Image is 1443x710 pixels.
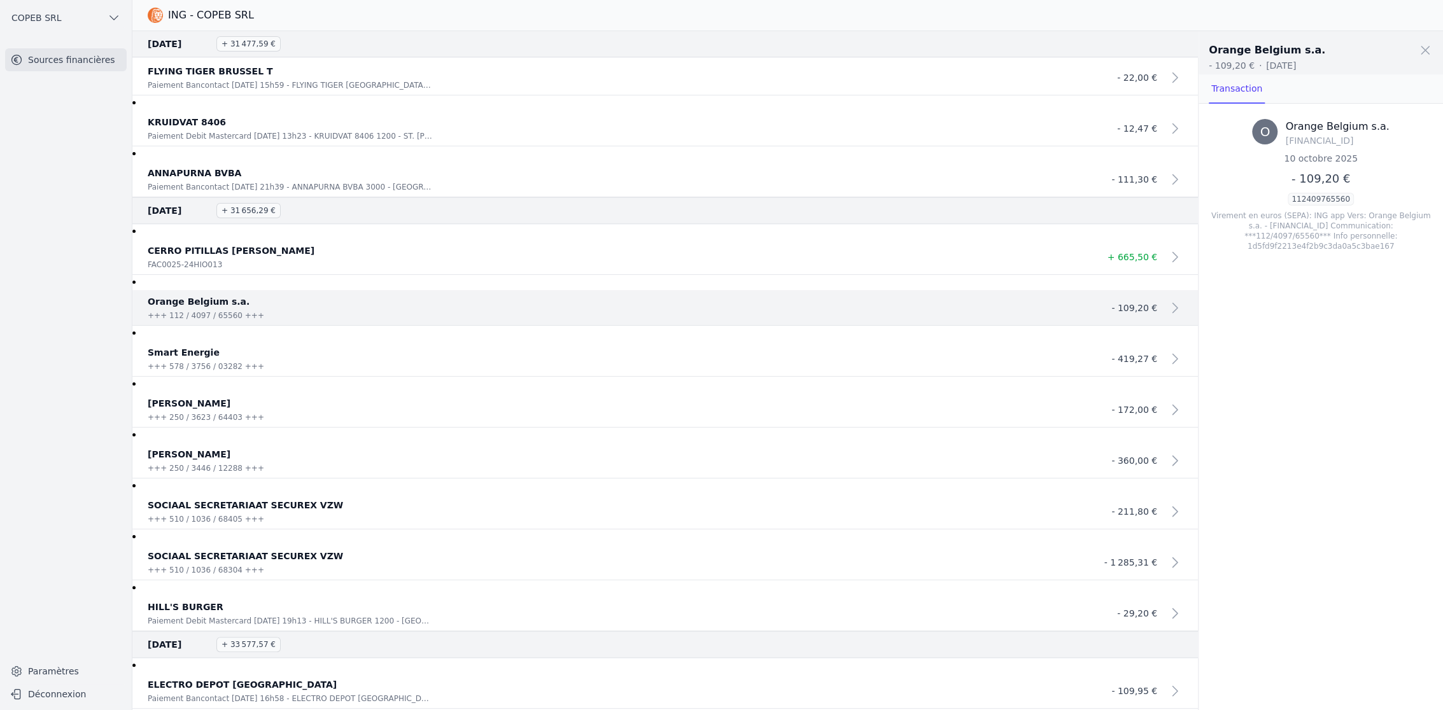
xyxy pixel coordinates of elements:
span: COPEB SRL [11,11,62,24]
span: O [1260,123,1271,141]
p: +++ 578 / 3756 / 03282 +++ [148,360,433,373]
p: SOCIAAL SECRETARIAAT SECUREX VZW [148,548,1081,564]
p: HILL'S BURGER [148,599,1081,615]
span: + 31 477,59 € [216,36,281,52]
span: - 12,47 € [1117,123,1157,134]
a: FLYING TIGER BRUSSEL T Paiement Bancontact [DATE] 15h59 - FLYING TIGER [GEOGRAPHIC_DATA] T 1000 -... [132,60,1198,95]
span: - 211,80 € [1111,506,1157,517]
h2: Orange Belgium s.a. [1209,43,1325,58]
p: +++ 250 / 3623 / 64403 +++ [148,411,433,424]
a: KRUIDVAT 8406 Paiement Debit Mastercard [DATE] 13h23 - KRUIDVAT 8406 1200 - ST. [PERSON_NAME] - B... [132,111,1198,146]
a: [PERSON_NAME] +++ 250 / 3623 / 64403 +++ - 172,00 € [132,392,1198,428]
a: ANNAPURNA BVBA Paiement Bancontact [DATE] 21h39 - ANNAPURNA BVBA 3000 - [GEOGRAPHIC_DATA] - BEL N... [132,162,1198,197]
p: - 109,20 € [DATE] [1209,59,1433,72]
p: Paiement Bancontact [DATE] 15h59 - FLYING TIGER [GEOGRAPHIC_DATA] T 1000 - [GEOGRAPHIC_DATA] - BE... [148,79,433,92]
span: - 111,30 € [1111,174,1157,184]
button: COPEB SRL [5,8,127,28]
a: [PERSON_NAME] +++ 250 / 3446 / 12288 +++ - 360,00 € [132,443,1198,478]
p: FAC0025-24HIO013 [148,258,433,271]
span: [DATE] [148,637,209,652]
h3: Orange Belgium s.a. [1285,119,1389,134]
a: Smart Energie +++ 578 / 3756 / 03282 +++ - 419,27 € [132,341,1198,377]
span: + 33 577,57 € [216,637,281,652]
span: - 360,00 € [1111,456,1157,466]
p: +++ 250 / 3446 / 12288 +++ [148,462,433,475]
button: Déconnexion [5,684,127,704]
p: ANNAPURNA BVBA [148,165,1081,181]
span: - 419,27 € [1111,354,1157,364]
p: SOCIAAL SECRETARIAAT SECUREX VZW [148,498,1081,513]
p: [PERSON_NAME] [148,396,1081,411]
span: + 665,50 € [1107,252,1157,262]
span: - 29,20 € [1117,608,1157,618]
a: SOCIAAL SECRETARIAAT SECUREX VZW +++ 510 / 1036 / 68405 +++ - 211,80 € [132,494,1198,529]
a: Transaction [1209,74,1265,104]
a: SOCIAAL SECRETARIAAT SECUREX VZW +++ 510 / 1036 / 68304 +++ - 1 285,31 € [132,545,1198,580]
span: - 1 285,31 € [1104,557,1157,567]
p: FLYING TIGER BRUSSEL T [148,64,1081,79]
a: Orange Belgium s.a. +++ 112 / 4097 / 65560 +++ - 109,20 € [132,290,1198,326]
span: - 22,00 € [1117,73,1157,83]
p: +++ 112 / 4097 / 65560 +++ [148,309,433,322]
span: - 109,20 € [1111,303,1157,313]
span: - 109,20 € [1292,172,1350,185]
p: Orange Belgium s.a. [148,294,1081,309]
img: ING - COPEB SRL [148,8,163,23]
a: ELECTRO DEPOT [GEOGRAPHIC_DATA] Paiement Bancontact [DATE] 16h58 - ELECTRO DEPOT [GEOGRAPHIC_DATA... [132,673,1198,709]
p: [FINANCIAL_ID] [1285,134,1389,147]
a: Paramètres [5,661,127,681]
p: ELECTRO DEPOT [GEOGRAPHIC_DATA] [148,677,1081,692]
p: CERRO PITILLAS [PERSON_NAME] [148,243,1081,258]
p: Paiement Debit Mastercard [DATE] 13h23 - KRUIDVAT 8406 1200 - ST. [PERSON_NAME] - BEL Numéro de c... [148,130,433,143]
a: Sources financières [5,48,127,71]
div: 10 octobre 2025 [1284,152,1358,165]
a: CERRO PITILLAS [PERSON_NAME] FAC0025-24HIO013 + 665,50 € [132,239,1198,275]
span: - 172,00 € [1111,405,1157,415]
p: Smart Energie [148,345,1081,360]
p: Paiement Bancontact [DATE] 21h39 - ANNAPURNA BVBA 3000 - [GEOGRAPHIC_DATA] - BEL Numéro de carte ... [148,181,433,193]
h3: ING - COPEB SRL [168,8,254,23]
p: [PERSON_NAME] [148,447,1081,462]
span: + 31 656,29 € [216,203,281,218]
div: Virement en euros (SEPA): ING app Vers: Orange Belgium s.a. - [FINANCIAL_ID] Communication: ***11... [1209,211,1433,251]
p: 112409765560 [1288,193,1354,205]
p: Paiement Bancontact [DATE] 16h58 - ELECTRO DEPOT [GEOGRAPHIC_DATA] 1140 - EVERE - BEL Numéro de c... [148,692,433,705]
p: Paiement Debit Mastercard [DATE] 19h13 - HILL'S BURGER 1200 - [GEOGRAPHIC_DATA]-SAINT- - BEL Numé... [148,615,433,627]
span: [DATE] [148,36,209,52]
p: KRUIDVAT 8406 [148,115,1081,130]
p: +++ 510 / 1036 / 68405 +++ [148,513,433,526]
a: HILL'S BURGER Paiement Debit Mastercard [DATE] 19h13 - HILL'S BURGER 1200 - [GEOGRAPHIC_DATA]-SAI... [132,595,1198,631]
span: [DATE] [148,203,209,218]
span: - 109,95 € [1111,686,1157,696]
p: +++ 510 / 1036 / 68304 +++ [148,564,433,576]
